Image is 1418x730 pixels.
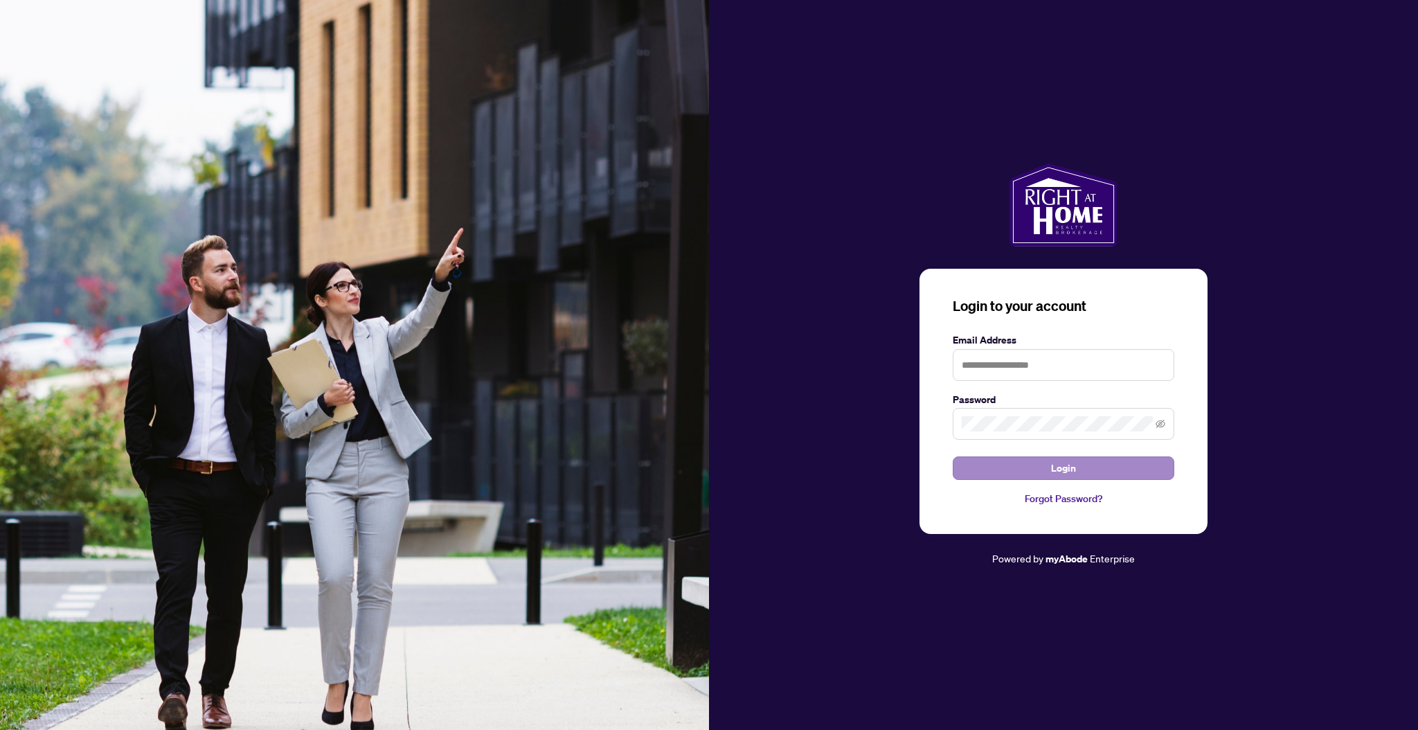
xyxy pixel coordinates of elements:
a: myAbode [1045,551,1088,567]
span: eye-invisible [1156,419,1165,429]
span: Powered by [992,552,1043,564]
button: Login [953,456,1174,480]
span: Login [1051,457,1076,479]
label: Email Address [953,332,1174,348]
label: Password [953,392,1174,407]
span: Enterprise [1090,552,1135,564]
img: ma-logo [1009,163,1117,247]
a: Forgot Password? [953,491,1174,506]
h3: Login to your account [953,296,1174,316]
